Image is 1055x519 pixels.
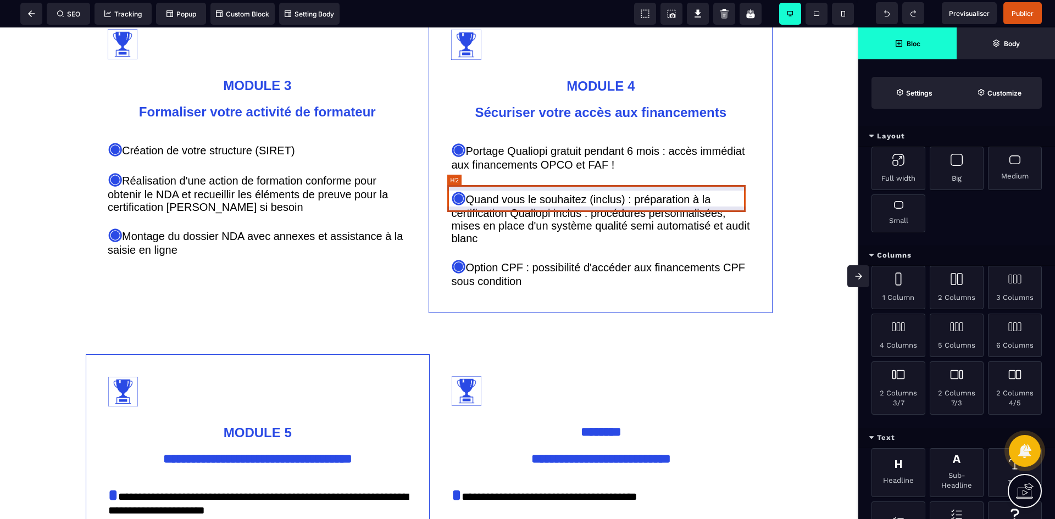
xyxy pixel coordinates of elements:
[108,139,407,189] text: Réalisation d'une action de formation conforme pour obtenir le NDA et recueillir les éléments de ...
[988,147,1042,190] div: Medium
[957,27,1055,59] span: Open Layer Manager
[871,266,925,309] div: 1 Column
[871,77,957,109] span: Settings
[942,2,997,24] span: Preview
[858,126,1055,147] div: Layout
[216,10,269,18] span: Custom Block
[858,245,1055,266] div: Columns
[104,10,142,18] span: Tracking
[108,349,138,379] img: 131821068d179da263680dd9b7747cb8_icon_forma.png
[988,266,1042,309] div: 3 Columns
[451,2,481,32] img: 131821068d179da263680dd9b7747cb8_icon_forma.png
[452,349,481,378] img: 131821068d179da263680dd9b7747cb8_icon_forma.png
[957,77,1042,109] span: Open Style Manager
[930,266,984,309] div: 2 Columns
[906,89,932,97] strong: Settings
[285,10,334,18] span: Setting Body
[871,448,925,497] div: Headline
[988,448,1042,497] div: Text
[871,194,925,232] div: Small
[988,361,1042,415] div: 2 Columns 4/5
[1012,9,1034,18] span: Publier
[907,40,920,48] strong: Bloc
[451,161,465,179] span: ◉
[108,109,407,133] text: Création de votre structure (SIRET)
[871,147,925,190] div: Full width
[108,45,407,71] h2: MODULE 3
[988,314,1042,357] div: 6 Columns
[930,147,984,190] div: Big
[871,314,925,357] div: 4 Columns
[451,226,750,263] text: Option CPF : possibilité d'accéder aux financements CPF sous condition
[108,71,407,98] h2: Formaliser votre activité de formateur
[858,428,1055,448] div: Text
[987,89,1021,97] strong: Customize
[451,158,750,220] text: Quand vous le souhaitez (inclus) : préparation à la certification Qualiopi inclus : procédures pe...
[451,229,465,247] span: ◉
[451,109,750,147] text: Portage Qualiopi gratuit pendant 6 mois : accès immédiat aux financements OPCO et FAF !
[660,3,682,25] span: Screenshot
[634,3,656,25] span: View components
[108,194,407,232] text: Montage du dossier NDA avec annexes et assistance à la saisie en ligne
[930,361,984,415] div: 2 Columns 7/3
[451,46,750,72] h2: MODULE 4
[108,2,137,31] img: 131821068d179da263680dd9b7747cb8_icon_forma.png
[57,10,80,18] span: SEO
[108,112,122,130] span: ◉
[930,314,984,357] div: 5 Columns
[166,10,196,18] span: Popup
[949,9,990,18] span: Previsualiser
[1004,40,1020,48] strong: Body
[871,361,925,415] div: 2 Columns 3/7
[930,448,984,497] div: Sub-Headline
[108,142,122,160] span: ◉
[451,72,750,98] h2: Sécuriser votre accès aux financements
[858,27,957,59] span: Open Blocks
[108,392,407,418] h2: MODULE 5
[108,198,122,216] span: ◉
[451,113,465,131] span: ◉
